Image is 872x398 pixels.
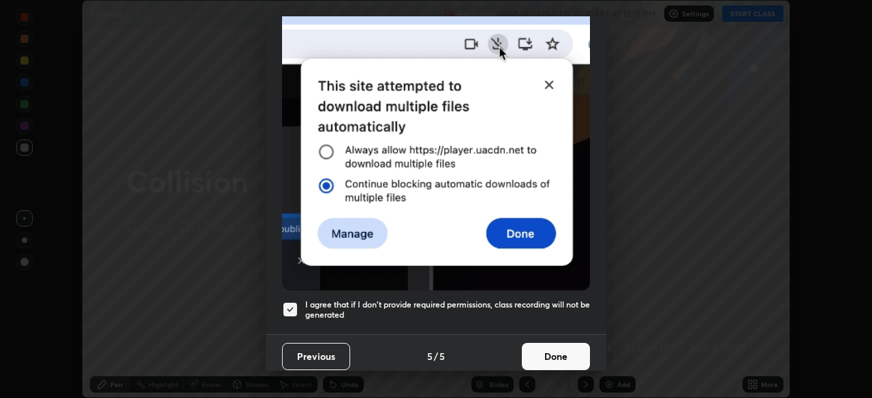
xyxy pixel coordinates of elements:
[434,349,438,363] h4: /
[522,343,590,370] button: Done
[282,343,350,370] button: Previous
[439,349,445,363] h4: 5
[305,299,590,320] h5: I agree that if I don't provide required permissions, class recording will not be generated
[427,349,433,363] h4: 5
